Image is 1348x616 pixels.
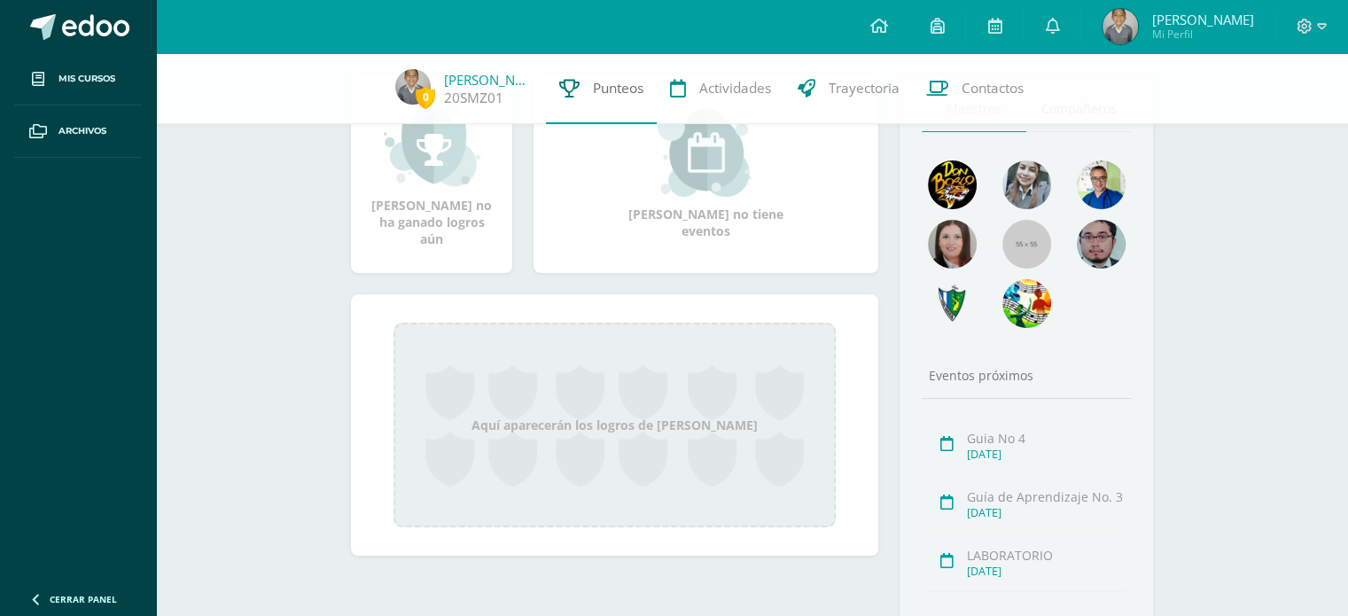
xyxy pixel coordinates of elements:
img: d0e54f245e8330cebada5b5b95708334.png [1077,220,1126,269]
span: Contactos [962,79,1024,97]
img: 7cab5f6743d087d6deff47ee2e57ce0d.png [928,279,977,328]
a: 20SMZ01 [444,89,503,107]
span: Archivos [58,124,106,138]
a: Actividades [657,53,784,124]
span: Actividades [699,79,771,97]
img: 67c3d6f6ad1c930a517675cdc903f95f.png [928,220,977,269]
span: Trayectoria [829,79,900,97]
img: 0a0099982f62ce0649ef37d2a18ffb84.png [395,69,431,105]
img: 10741f48bcca31577cbcd80b61dad2f3.png [1077,160,1126,209]
div: LABORATORIO [967,547,1126,564]
div: [DATE] [967,564,1126,579]
div: Eventos próximos [922,367,1131,384]
img: 45bd7986b8947ad7e5894cbc9b781108.png [1002,160,1051,209]
a: Archivos [14,105,142,158]
div: Guia No 4 [967,430,1126,447]
div: [DATE] [967,447,1126,462]
div: [PERSON_NAME] no tiene eventos [618,108,795,239]
div: Aquí aparecerán los logros de [PERSON_NAME] [393,323,836,527]
img: 55x55 [1002,220,1051,269]
img: a43eca2235894a1cc1b3d6ce2f11d98a.png [1002,279,1051,328]
img: 29fc2a48271e3f3676cb2cb292ff2552.png [928,160,977,209]
img: achievement_small.png [384,99,480,188]
span: Cerrar panel [50,593,117,605]
a: Punteos [546,53,657,124]
a: Contactos [913,53,1037,124]
span: 0 [416,86,435,108]
span: Punteos [593,79,643,97]
a: [PERSON_NAME] [444,71,533,89]
span: Mi Perfil [1151,27,1253,42]
span: [PERSON_NAME] [1151,11,1253,28]
div: [DATE] [967,505,1126,520]
a: Trayectoria [784,53,913,124]
span: Mis cursos [58,72,115,86]
img: event_small.png [658,108,754,197]
div: [PERSON_NAME] no ha ganado logros aún [369,99,495,247]
a: Mis cursos [14,53,142,105]
div: Guía de Aprendizaje No. 3 [967,488,1126,505]
img: 0a0099982f62ce0649ef37d2a18ffb84.png [1103,9,1138,44]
